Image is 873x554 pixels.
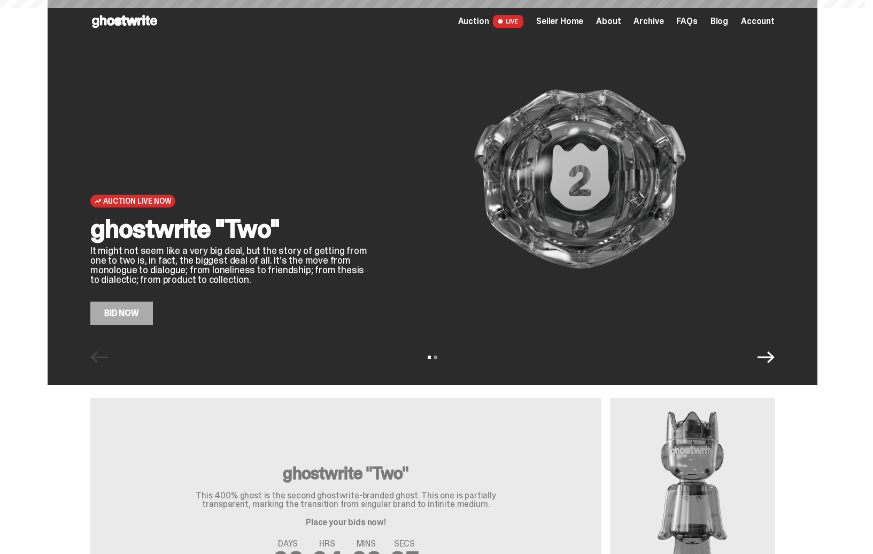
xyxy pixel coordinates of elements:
[390,540,419,548] span: SECS
[90,246,368,284] p: It might not seem like a very big deal, but the story of getting from one to two is, in fact, the...
[536,17,583,26] a: Seller Home
[312,540,343,548] span: HRS
[175,465,517,482] h3: ghostwrite "Two"
[710,17,728,26] a: Blog
[676,17,697,26] a: FAQs
[596,17,621,26] a: About
[493,15,523,28] span: LIVE
[758,349,775,366] button: Next
[633,17,663,26] a: Archive
[741,17,775,26] a: Account
[458,15,523,28] a: Auction LIVE
[385,33,775,325] img: ghostwrite "Two"
[175,518,517,527] p: Place your bids now!
[351,540,382,548] span: MINS
[428,356,431,359] button: View slide 1
[434,356,437,359] button: View slide 2
[90,302,153,325] a: Bid Now
[103,197,171,205] span: Auction Live Now
[90,216,368,242] h2: ghostwrite "Two"
[175,491,517,509] p: This 400% ghost is the second ghostwrite-branded ghost. This one is partially transparent, markin...
[273,540,303,548] span: DAYS
[458,17,489,26] span: Auction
